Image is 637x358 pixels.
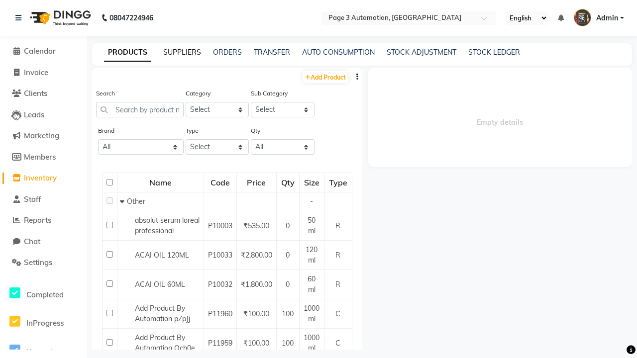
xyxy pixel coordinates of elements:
a: STOCK ADJUSTMENT [387,48,456,57]
span: ₹1,800.00 [241,280,272,289]
a: PRODUCTS [104,44,151,62]
span: Settings [24,258,52,267]
label: Search [96,89,115,98]
label: Qty [251,126,260,135]
span: Collapse Row [120,197,127,206]
span: Reports [24,215,51,225]
a: STOCK LEDGER [468,48,520,57]
b: 08047224946 [109,4,153,32]
a: Calendar [2,46,85,57]
span: 50 ml [308,216,316,235]
span: C [335,339,340,348]
span: P11960 [208,309,232,318]
a: AUTO CONSUMPTION [302,48,375,57]
span: Chat [24,237,40,246]
label: Type [186,126,199,135]
span: Other [127,197,145,206]
span: Admin [596,13,618,23]
span: Clients [24,89,47,98]
span: Empty details [368,68,633,167]
div: Price [237,174,276,191]
a: Clients [2,88,85,99]
label: Sub Category [251,89,288,98]
span: R [335,280,340,289]
div: Type [325,174,351,191]
span: Invoice [24,68,48,77]
span: ₹535.00 [243,221,269,230]
span: 0 [286,251,290,260]
a: Marketing [2,130,85,142]
span: 1000 ml [304,333,319,353]
span: InProgress [26,318,64,328]
span: Add Product By Automation Qch0e [135,333,195,353]
a: Reports [2,215,85,226]
label: Brand [98,126,114,135]
a: Staff [2,194,85,205]
a: Inventory [2,173,85,184]
a: TRANSFER [254,48,290,57]
div: Size [300,174,323,191]
span: ₹2,800.00 [241,251,272,260]
span: 100 [282,309,294,318]
a: Leads [2,109,85,121]
span: - [310,197,313,206]
span: Add Product By Automation pZpJj [135,304,190,323]
span: 100 [282,339,294,348]
span: 1000 ml [304,304,319,323]
span: C [335,309,340,318]
span: Calendar [24,46,56,56]
span: Upcoming [26,347,62,357]
span: 60 ml [308,274,316,294]
span: Staff [24,194,41,204]
span: ACAI OIL 60ML [135,280,185,289]
label: Category [186,89,211,98]
span: Members [24,152,56,162]
span: absolut serum loreal professional [135,216,200,235]
input: Search by product name or code [96,102,184,117]
a: Add Product [303,71,348,83]
img: logo [25,4,94,32]
span: ₹100.00 [243,309,269,318]
a: Invoice [2,67,85,79]
a: Settings [2,257,85,268]
span: ACAI OIL 120ML [135,251,189,260]
span: 120 ml [306,245,318,265]
span: P10032 [208,280,232,289]
span: 0 [286,280,290,289]
a: ORDERS [213,48,242,57]
span: R [335,251,340,260]
span: Marketing [24,131,59,140]
img: Admin [574,9,591,26]
div: Code [205,174,236,191]
div: Name [118,174,203,191]
a: Chat [2,236,85,248]
span: P10003 [208,221,232,230]
div: Qty [277,174,299,191]
span: P10033 [208,251,232,260]
a: SUPPLIERS [163,48,201,57]
a: Members [2,152,85,163]
span: Completed [26,290,64,299]
span: Leads [24,110,44,119]
span: 0 [286,221,290,230]
span: P11959 [208,339,232,348]
span: R [335,221,340,230]
span: ₹100.00 [243,339,269,348]
span: Inventory [24,173,57,182]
